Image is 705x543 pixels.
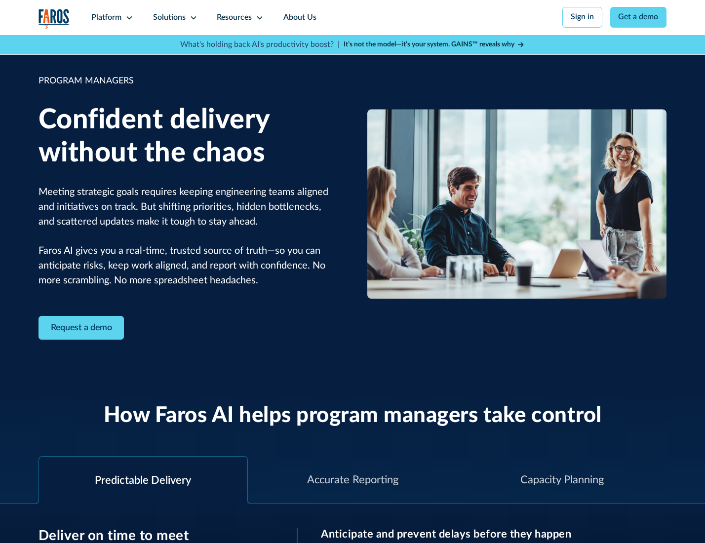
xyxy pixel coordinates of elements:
div: Solutions [153,12,186,24]
p: Meeting strategic goals requires keeping engineering teams aligned and initiatives on track. But ... [39,185,338,288]
div: Capacity Planning [520,472,604,488]
div: PROGRAM MANAGERS [39,75,338,88]
div: Accurate Reporting [307,472,398,488]
h1: Confident delivery without the chaos [39,104,338,170]
a: Get a demo [610,7,667,28]
h3: Anticipate and prevent delays before they happen [321,528,666,541]
div: Resources [217,12,252,24]
h2: How Faros AI helps program managers take control [104,403,602,429]
div: Platform [91,12,121,24]
div: Predictable Delivery [95,472,191,489]
img: Logo of the analytics and reporting company Faros. [39,9,70,29]
a: home [39,9,70,29]
a: Contact Modal [39,316,124,340]
a: It’s not the model—it’s your system. GAINS™ reveals why [344,39,525,50]
a: Sign in [562,7,602,28]
strong: It’s not the model—it’s your system. GAINS™ reveals why [344,41,514,48]
p: What's holding back AI's productivity boost? | [180,39,340,51]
